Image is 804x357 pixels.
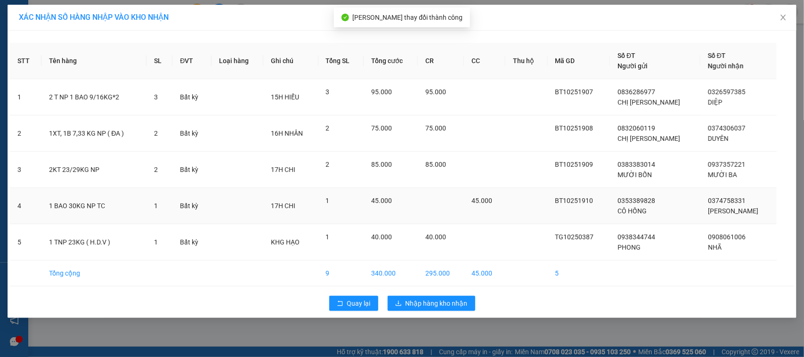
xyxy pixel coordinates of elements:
td: Bất kỳ [172,79,211,115]
span: 0374306037 [708,124,746,132]
span: Ngày/ giờ gửi: [3,50,41,57]
span: 0383383014 [617,161,655,168]
span: 1 [154,238,158,246]
th: CR [418,43,464,79]
span: MƯỜI BA [708,171,737,178]
span: 06:58:53 [DATE] [42,50,89,57]
span: 0908061006 [708,233,746,241]
span: 45.000 [371,197,392,204]
th: ĐVT [172,43,211,79]
th: Ghi chú [263,43,318,79]
td: 1 BAO 30KG NP TC [41,188,146,224]
span: 0938344744 [617,233,655,241]
th: Loại hàng [211,43,263,79]
span: 95.000 [425,88,446,96]
span: Tên hàng: [3,68,114,75]
span: BT10251850 [56,21,108,32]
button: downloadNhập hàng kho nhận [388,296,475,311]
span: [PERSON_NAME] [708,207,758,215]
span: BT10251909 [555,161,593,168]
span: download [395,300,402,308]
td: 1 [10,79,41,115]
th: Tổng cước [364,43,418,79]
td: 5 [10,224,41,260]
span: HÙNG- [24,59,44,66]
span: 1 [326,197,330,204]
td: 45.000 [464,260,505,286]
th: Tổng SL [318,43,364,79]
span: 75.000 [425,124,446,132]
span: 75.000 [371,124,392,132]
span: TRÚC KHTT- [19,42,91,49]
span: 0832060119 [617,124,655,132]
span: 0326597385 [708,88,746,96]
span: BT10251907 [555,88,593,96]
td: Bất kỳ [172,224,211,260]
span: close [780,14,787,21]
span: BT10251910 [555,197,593,204]
td: 340.000 [364,260,418,286]
td: 2KT 23/29KG NP [41,152,146,188]
span: 85.000 [371,161,392,168]
span: XÁC NHẬN SỐ HÀNG NHẬP VÀO KHO NHẬN [19,13,169,22]
span: 2 [154,166,158,173]
span: DIỆP [708,98,723,106]
td: 3 [10,152,41,188]
span: PHONG [617,243,641,251]
td: 2 [10,115,41,152]
span: [PERSON_NAME] thay đổi thành công [353,14,463,21]
span: Người nhận [708,62,744,70]
span: N.gửi: [3,42,91,49]
th: Mã GD [548,43,610,79]
span: 14:37- [3,4,79,11]
span: DUYÊN [708,135,729,142]
button: rollbackQuay lại [329,296,378,311]
span: 45.000 [471,197,492,204]
span: CÔ HỒNG [617,207,647,215]
span: 95.000 [371,88,392,96]
span: Người gửi [617,62,648,70]
span: 2 [154,130,158,137]
span: [DATE]- [19,4,79,11]
span: 17H CHI [271,202,295,210]
span: 1 [326,233,330,241]
strong: PHIẾU TRẢ HÀNG [46,13,96,20]
span: 85.000 [425,161,446,168]
td: 295.000 [418,260,464,286]
span: rollback [337,300,343,308]
span: 0783932779 [54,42,91,49]
td: Bất kỳ [172,152,211,188]
td: Bất kỳ [172,115,211,152]
span: 0374758331 [708,197,746,204]
span: 0353389828 [617,197,655,204]
span: 3 [154,93,158,101]
span: 15H HIẾU [271,93,299,101]
th: STT [10,43,41,79]
span: KHG HẠO [271,238,300,246]
span: Nhập hàng kho nhận [406,298,468,308]
span: NHÃ [708,243,722,251]
span: 16H NHÂN [271,130,303,137]
span: 40.000 [425,233,446,241]
span: 0903921618 [44,59,81,66]
td: 4 [10,188,41,224]
td: 2 T NP 1 BAO 9/16KG*2 [41,79,146,115]
span: 3 [326,88,330,96]
button: Close [770,5,796,31]
td: 5 [548,260,610,286]
td: 9 [318,260,364,286]
span: 17H CHI [271,166,295,173]
td: Tổng cộng [41,260,146,286]
span: check-circle [341,14,349,21]
span: 1 X TRẮNG NP 22 KG [29,66,114,76]
span: Số ĐT [617,52,635,59]
td: Bất kỳ [172,188,211,224]
span: 2 [326,161,330,168]
span: BT10251908 [555,124,593,132]
span: Quay lại [347,298,371,308]
span: 40.000 [371,233,392,241]
span: 1 [154,202,158,210]
th: Thu hộ [505,43,548,79]
span: 0836286977 [617,88,655,96]
th: Tên hàng [41,43,146,79]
